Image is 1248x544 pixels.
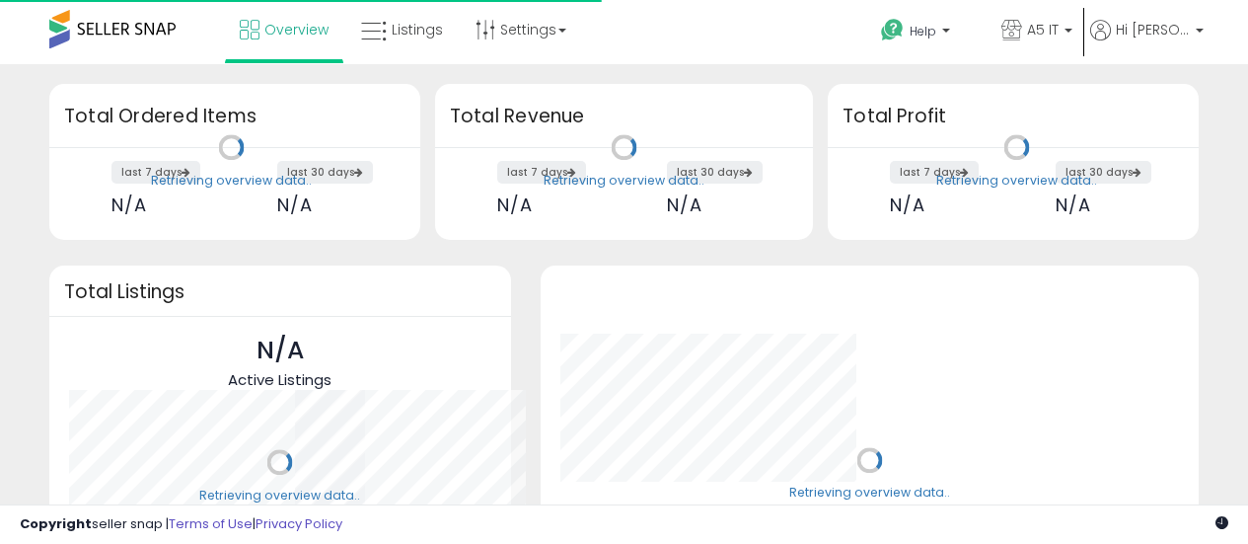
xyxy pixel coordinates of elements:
span: Help [910,23,936,39]
div: Retrieving overview data.. [936,172,1097,190]
div: seller snap | | [20,515,342,534]
strong: Copyright [20,514,92,533]
div: Retrieving overview data.. [199,487,360,505]
span: Hi [PERSON_NAME] [1116,20,1190,39]
a: Hi [PERSON_NAME] [1090,20,1204,64]
a: Help [865,3,984,64]
span: A5 IT [1027,20,1059,39]
div: Retrieving overview data.. [544,172,704,190]
div: Retrieving overview data.. [789,485,950,503]
i: Get Help [880,18,905,42]
div: Retrieving overview data.. [151,172,312,190]
span: Listings [392,20,443,39]
span: Overview [264,20,329,39]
